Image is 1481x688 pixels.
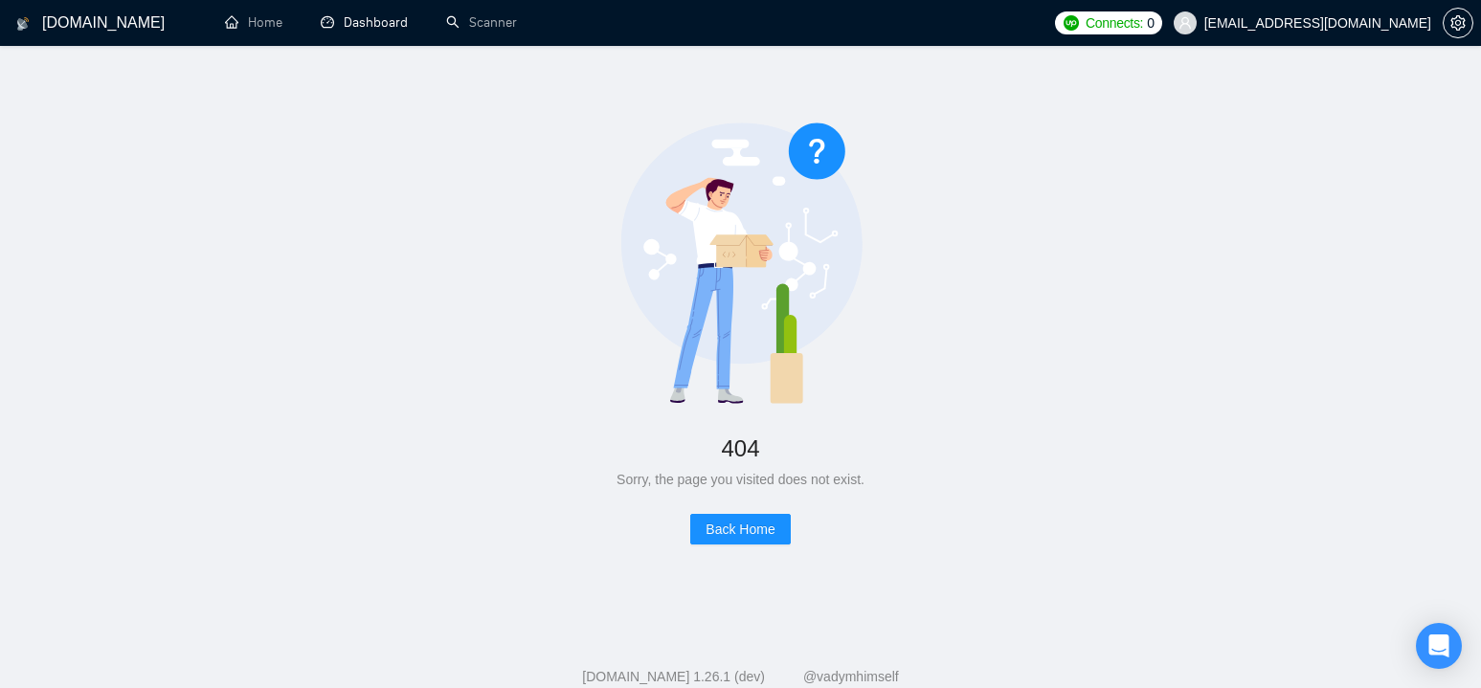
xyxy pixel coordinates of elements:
div: Open Intercom Messenger [1416,623,1462,669]
span: setting [1444,15,1472,31]
span: Back Home [706,519,774,540]
span: 0 [1147,12,1155,33]
button: setting [1443,8,1473,38]
a: [DOMAIN_NAME] 1.26.1 (dev) [582,669,765,684]
button: Back Home [690,514,790,544]
a: @vadymhimself [803,669,899,684]
a: dashboardDashboard [321,14,408,31]
a: homeHome [225,14,282,31]
img: upwork-logo.png [1064,15,1079,31]
a: setting [1443,15,1473,31]
a: searchScanner [446,14,517,31]
span: user [1178,16,1192,30]
img: logo [16,9,30,39]
span: Connects: [1086,12,1143,33]
div: 404 [61,428,1420,469]
div: Sorry, the page you visited does not exist. [61,469,1420,490]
